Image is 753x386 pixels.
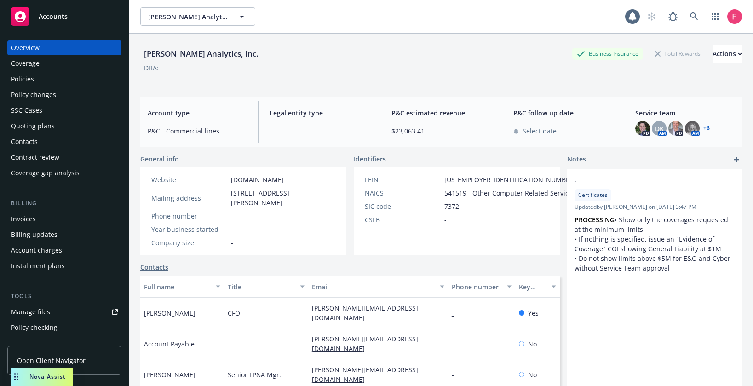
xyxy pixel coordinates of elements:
span: DK [655,124,664,133]
div: Contacts [11,134,38,149]
div: Year business started [151,225,227,234]
img: photo [668,121,683,136]
button: Key contact [515,276,560,298]
div: FEIN [365,175,441,184]
div: Overview [11,40,40,55]
div: Title [228,282,294,292]
div: [PERSON_NAME] Analytics, Inc. [140,48,262,60]
span: No [528,339,537,349]
span: Yes [528,308,539,318]
span: P&C estimated revenue [391,108,491,118]
a: [PERSON_NAME][EMAIL_ADDRESS][DOMAIN_NAME] [312,334,418,353]
span: Senior FP&A Mgr. [228,370,281,380]
button: Nova Assist [11,368,73,386]
span: Identifiers [354,154,386,164]
div: Email [312,282,434,292]
span: No [528,370,537,380]
button: Email [308,276,448,298]
a: Account charges [7,243,121,258]
a: Invoices [7,212,121,226]
img: photo [685,121,700,136]
div: Website [151,175,227,184]
div: Phone number [151,211,227,221]
span: Account type [148,108,247,118]
a: - [452,340,461,348]
span: Open Client Navigator [17,356,86,365]
a: Coverage gap analysis [7,166,121,180]
div: Policy checking [11,320,57,335]
span: - [231,225,233,234]
img: photo [727,9,742,24]
button: Actions [713,45,742,63]
a: Contacts [140,262,168,272]
strong: PROCESSING [575,215,615,224]
a: - [452,370,461,379]
a: Policy checking [7,320,121,335]
span: 541519 - Other Computer Related Services [444,188,575,198]
a: - [452,309,461,317]
div: Coverage [11,56,40,71]
button: Phone number [448,276,515,298]
a: [PERSON_NAME][EMAIL_ADDRESS][DOMAIN_NAME] [312,304,418,322]
a: [PERSON_NAME][EMAIL_ADDRESS][DOMAIN_NAME] [312,365,418,384]
a: SSC Cases [7,103,121,118]
span: [PERSON_NAME] [144,370,195,380]
a: Policy changes [7,87,121,102]
div: Manage exposures [11,336,69,351]
span: Nova Assist [29,373,66,380]
span: Select date [523,126,557,136]
div: NAICS [365,188,441,198]
span: P&C - Commercial lines [148,126,247,136]
img: photo [635,121,650,136]
a: +6 [703,126,710,131]
div: Quoting plans [11,119,55,133]
a: Start snowing [643,7,661,26]
span: - [270,126,369,136]
button: [PERSON_NAME] Analytics, Inc. [140,7,255,26]
div: SSC Cases [11,103,42,118]
div: CSLB [365,215,441,225]
span: Legal entity type [270,108,369,118]
span: P&C follow up date [513,108,613,118]
div: Total Rewards [650,48,705,59]
div: Coverage gap analysis [11,166,80,180]
a: Overview [7,40,121,55]
div: Account charges [11,243,62,258]
a: Accounts [7,4,121,29]
span: [PERSON_NAME] Analytics, Inc. [148,12,228,22]
div: Phone number [452,282,501,292]
a: Report a Bug [664,7,682,26]
div: Drag to move [11,368,22,386]
span: - [231,238,233,248]
div: Tools [7,292,121,301]
div: SIC code [365,202,441,211]
a: Contract review [7,150,121,165]
div: Billing [7,199,121,208]
a: Coverage [7,56,121,71]
span: Service team [635,108,735,118]
div: Billing updates [11,227,57,242]
div: Full name [144,282,210,292]
span: [PERSON_NAME] [144,308,195,318]
span: - [444,215,447,225]
a: Manage files [7,305,121,319]
a: Switch app [706,7,724,26]
span: Certificates [578,191,608,199]
span: $23,063.41 [391,126,491,136]
div: Manage files [11,305,50,319]
span: [STREET_ADDRESS][PERSON_NAME] [231,188,335,207]
a: Billing updates [7,227,121,242]
a: Contacts [7,134,121,149]
div: Mailing address [151,193,227,203]
span: - [228,339,230,349]
span: - [575,176,711,186]
button: Title [224,276,308,298]
div: Policy changes [11,87,56,102]
div: Invoices [11,212,36,226]
div: Installment plans [11,259,65,273]
div: -CertificatesUpdatedby [PERSON_NAME] on [DATE] 3:47 PMPROCESSING• Show only the coverages request... [567,169,742,280]
div: Policies [11,72,34,86]
div: Key contact [519,282,546,292]
a: Policies [7,72,121,86]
